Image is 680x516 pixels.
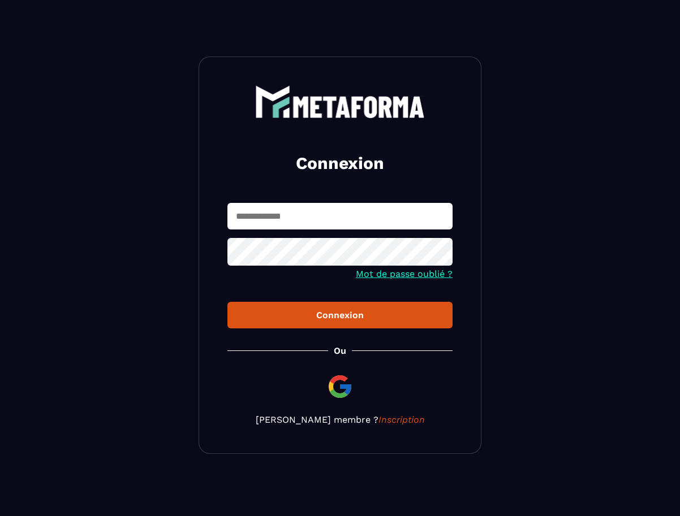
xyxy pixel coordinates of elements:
[326,373,354,400] img: google
[356,268,453,279] a: Mot de passe oublié ?
[378,414,425,425] a: Inscription
[227,85,453,118] a: logo
[236,310,444,320] div: Connexion
[334,345,346,356] p: Ou
[227,414,453,425] p: [PERSON_NAME] membre ?
[255,85,425,118] img: logo
[227,302,453,328] button: Connexion
[241,152,439,175] h2: Connexion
